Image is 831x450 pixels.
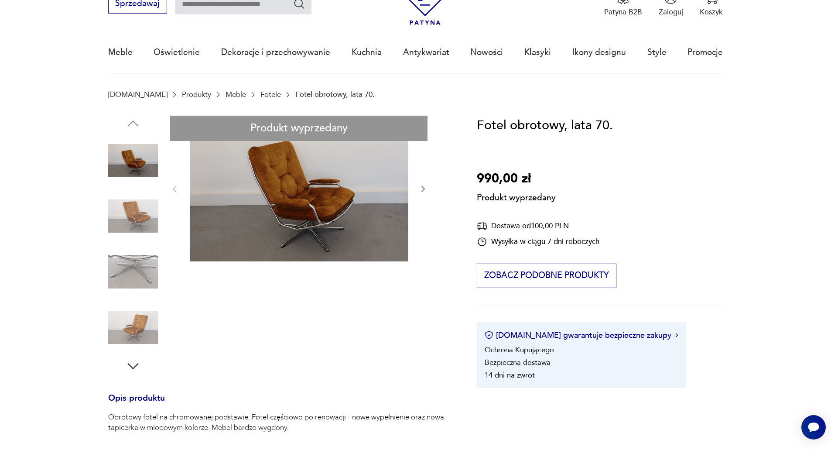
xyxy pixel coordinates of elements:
[485,330,678,341] button: [DOMAIN_NAME] gwarantuje bezpieczne zakupy
[108,1,167,8] a: Sprzedawaj
[572,32,626,72] a: Ikony designu
[485,370,535,380] li: 14 dni na zwrot
[659,7,683,17] p: Zaloguj
[108,412,452,433] p: Obrotowy fotel na chromowanej podstawie. Fotel częściowo po renowacji - nowe wypełnienie oraz now...
[352,32,382,72] a: Kuchnia
[700,7,723,17] p: Koszyk
[295,90,375,99] p: Fotel obrotowy, lata 70.
[108,395,452,412] h3: Opis produktu
[221,32,330,72] a: Dekoracje i przechowywanie
[108,90,168,99] a: [DOMAIN_NAME]
[470,32,503,72] a: Nowości
[260,90,281,99] a: Fotele
[477,264,616,288] button: Zobacz podobne produkty
[477,237,599,247] div: Wysyłka w ciągu 7 dni roboczych
[604,7,642,17] p: Patyna B2B
[108,32,133,72] a: Meble
[485,331,493,340] img: Ikona certyfikatu
[801,415,826,440] iframe: Smartsupp widget button
[647,32,667,72] a: Style
[226,90,246,99] a: Meble
[524,32,551,72] a: Klasyki
[477,220,487,231] img: Ikona dostawy
[182,90,211,99] a: Produkty
[485,357,551,368] li: Bezpieczna dostawa
[477,189,556,204] p: Produkt wyprzedany
[687,32,723,72] a: Promocje
[485,345,554,355] li: Ochrona Kupującego
[403,32,449,72] a: Antykwariat
[477,116,613,136] h1: Fotel obrotowy, lata 70.
[477,169,556,189] p: 990,00 zł
[675,333,678,337] img: Ikona strzałki w prawo
[154,32,200,72] a: Oświetlenie
[477,220,599,231] div: Dostawa od 100,00 PLN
